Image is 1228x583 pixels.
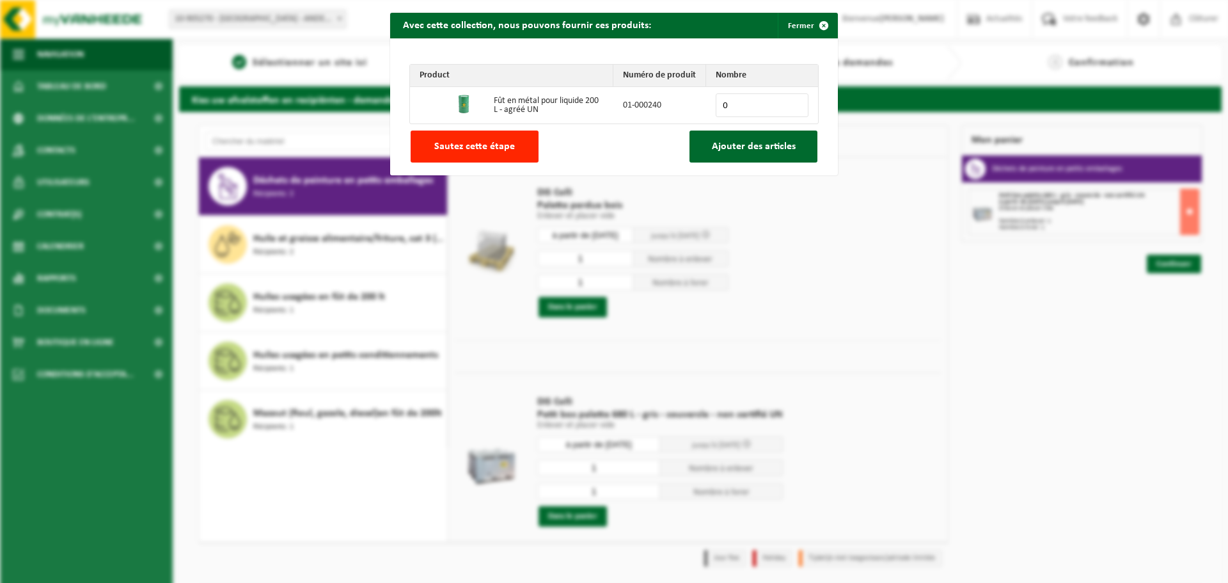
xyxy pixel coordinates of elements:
span: Ajouter des articles [712,141,796,152]
th: Nombre [706,65,818,87]
td: Fût en métal pour liquide 200 L - agréé UN [484,87,613,124]
button: Fermer [778,13,837,38]
th: Numéro de produit [613,65,706,87]
button: Ajouter des articles [689,131,817,163]
th: Product [410,65,613,87]
img: 01-000240 [454,94,475,115]
h2: Avec cette collection, nous pouvons fournir ces produits: [390,13,664,37]
span: Sautez cette étape [434,141,515,152]
button: Sautez cette étape [411,131,539,163]
td: 01-000240 [613,87,706,124]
